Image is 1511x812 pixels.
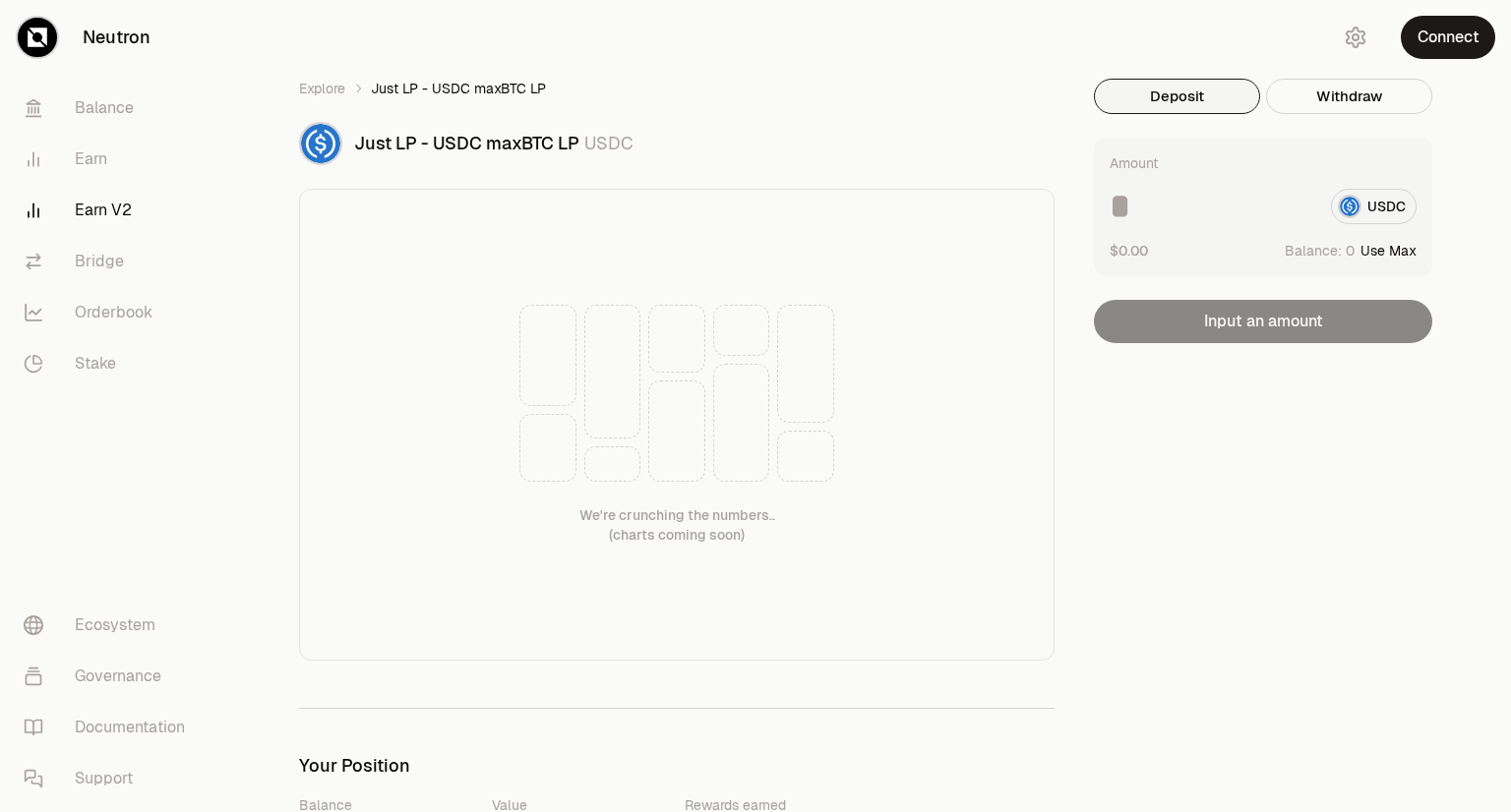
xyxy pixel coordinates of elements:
[8,338,212,389] a: Stake
[8,134,212,185] a: Earn
[301,124,340,163] img: USDC Logo
[8,600,212,651] a: Ecosystem
[1360,241,1417,261] button: Use Max
[8,185,212,236] a: Earn V2
[1285,241,1342,261] span: Balance:
[1094,79,1260,114] button: Deposit
[354,132,579,154] span: Just LP - USDC maxBTC LP
[579,505,775,545] div: We're crunching the numbers.. (charts coming soon)
[584,132,634,154] span: USDC
[8,702,212,753] a: Documentation
[8,651,212,702] a: Governance
[8,236,212,287] a: Bridge
[299,79,345,98] a: Explore
[371,79,546,98] span: Just LP - USDC maxBTC LP
[1110,240,1148,261] button: $0.00
[8,83,212,134] a: Balance
[299,756,1055,776] h3: Your Position
[1266,79,1432,114] button: Withdraw
[8,753,212,804] a: Support
[299,79,1055,98] nav: breadcrumb
[8,287,212,338] a: Orderbook
[1110,153,1158,173] div: Amount
[1401,16,1495,59] button: Connect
